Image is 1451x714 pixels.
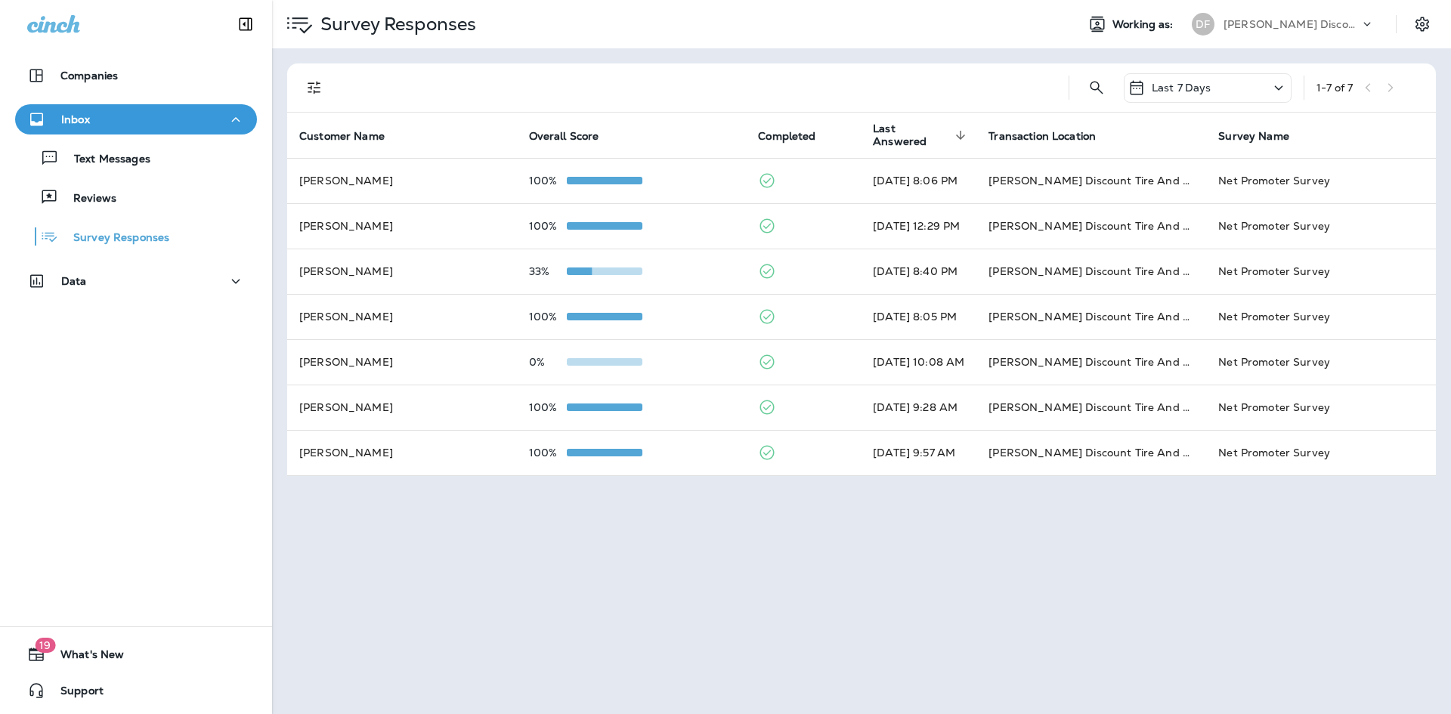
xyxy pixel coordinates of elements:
[873,122,951,148] span: Last Answered
[529,130,599,143] span: Overall Score
[529,129,619,143] span: Overall Score
[861,430,976,475] td: [DATE] 9:57 AM
[976,385,1206,430] td: [PERSON_NAME] Discount Tire And Alignment - [GEOGRAPHIC_DATA] ([STREET_ADDRESS])
[58,192,116,206] p: Reviews
[976,203,1206,249] td: [PERSON_NAME] Discount Tire And Alignment - [GEOGRAPHIC_DATA] ([STREET_ADDRESS])
[1152,82,1211,94] p: Last 7 Days
[1206,294,1436,339] td: Net Promoter Survey
[58,231,169,246] p: Survey Responses
[15,104,257,134] button: Inbox
[861,249,976,294] td: [DATE] 8:40 PM
[61,275,87,287] p: Data
[529,447,567,459] p: 100%
[529,401,567,413] p: 100%
[45,648,124,666] span: What's New
[976,430,1206,475] td: [PERSON_NAME] Discount Tire And Alignment - [GEOGRAPHIC_DATA] ([STREET_ADDRESS])
[758,129,835,143] span: Completed
[314,13,476,36] p: Survey Responses
[1409,11,1436,38] button: Settings
[287,294,517,339] td: [PERSON_NAME]
[988,130,1096,143] span: Transaction Location
[299,130,385,143] span: Customer Name
[529,311,567,323] p: 100%
[1206,203,1436,249] td: Net Promoter Survey
[861,203,976,249] td: [DATE] 12:29 PM
[299,73,329,103] button: Filters
[224,9,267,39] button: Collapse Sidebar
[529,356,567,368] p: 0%
[59,153,150,167] p: Text Messages
[1316,82,1353,94] div: 1 - 7 of 7
[529,265,567,277] p: 33%
[1206,385,1436,430] td: Net Promoter Survey
[976,339,1206,385] td: [PERSON_NAME] Discount Tire And Alignment - [GEOGRAPHIC_DATA] ([STREET_ADDRESS])
[15,142,257,174] button: Text Messages
[1206,249,1436,294] td: Net Promoter Survey
[976,249,1206,294] td: [PERSON_NAME] Discount Tire And Alignment - [GEOGRAPHIC_DATA] ([STREET_ADDRESS])
[60,70,118,82] p: Companies
[15,639,257,669] button: 19What's New
[1206,158,1436,203] td: Net Promoter Survey
[287,158,517,203] td: [PERSON_NAME]
[35,638,55,653] span: 19
[1218,130,1289,143] span: Survey Name
[988,129,1115,143] span: Transaction Location
[529,175,567,187] p: 100%
[299,129,404,143] span: Customer Name
[1218,129,1309,143] span: Survey Name
[287,385,517,430] td: [PERSON_NAME]
[861,294,976,339] td: [DATE] 8:05 PM
[15,60,257,91] button: Companies
[287,430,517,475] td: [PERSON_NAME]
[45,685,104,703] span: Support
[1224,18,1360,30] p: [PERSON_NAME] Discount Tire & Alignment
[15,266,257,296] button: Data
[976,294,1206,339] td: [PERSON_NAME] Discount Tire And Alignment - [GEOGRAPHIC_DATA] ([STREET_ADDRESS])
[1206,339,1436,385] td: Net Promoter Survey
[976,158,1206,203] td: [PERSON_NAME] Discount Tire And Alignment - [GEOGRAPHIC_DATA] ([STREET_ADDRESS])
[15,675,257,706] button: Support
[287,249,517,294] td: [PERSON_NAME]
[61,113,90,125] p: Inbox
[287,203,517,249] td: [PERSON_NAME]
[1206,430,1436,475] td: Net Promoter Survey
[15,181,257,213] button: Reviews
[1081,73,1112,103] button: Search Survey Responses
[287,339,517,385] td: [PERSON_NAME]
[758,130,815,143] span: Completed
[1112,18,1177,31] span: Working as:
[15,221,257,252] button: Survey Responses
[529,220,567,232] p: 100%
[873,122,970,148] span: Last Answered
[861,158,976,203] td: [DATE] 8:06 PM
[1192,13,1214,36] div: DF
[861,339,976,385] td: [DATE] 10:08 AM
[861,385,976,430] td: [DATE] 9:28 AM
